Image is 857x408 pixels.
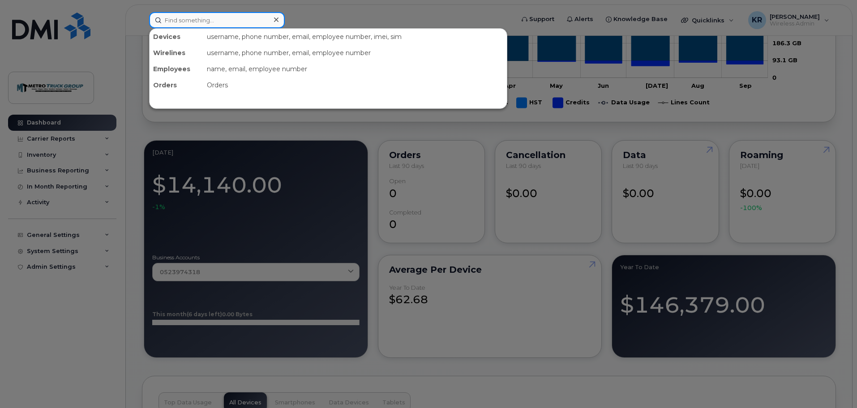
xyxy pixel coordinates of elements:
div: username, phone number, email, employee number, imei, sim [203,29,507,45]
div: Devices [150,29,203,45]
div: username, phone number, email, employee number [203,45,507,61]
div: Employees [150,61,203,77]
div: Wirelines [150,45,203,61]
div: Orders [150,77,203,93]
div: name, email, employee number [203,61,507,77]
input: Find something... [149,12,285,28]
div: Orders [203,77,507,93]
